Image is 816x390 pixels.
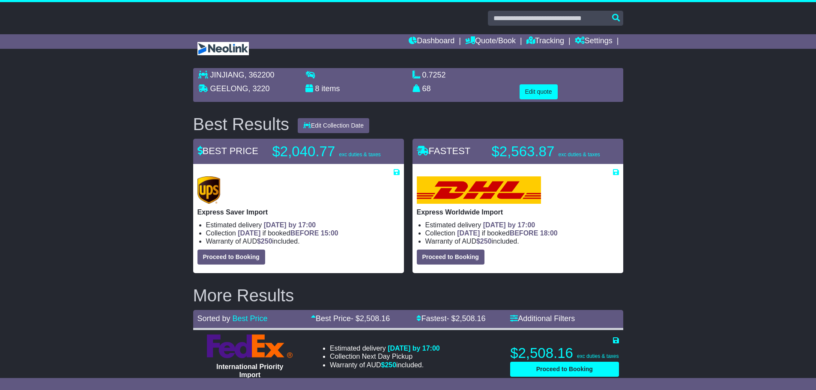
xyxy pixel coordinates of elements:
h2: More Results [193,286,623,305]
span: International Priority Import [216,363,283,378]
img: DHL: Express Worldwide Import [417,176,541,204]
span: [DATE] by 17:00 [264,221,316,229]
button: Edit quote [520,84,558,99]
span: BEFORE [510,229,538,237]
button: Proceed to Booking [197,250,265,265]
img: FedEx Express: International Priority Import [207,334,293,358]
span: items [322,84,340,93]
a: Best Price [233,314,268,323]
span: $ [476,238,492,245]
span: [DATE] by 17:00 [483,221,535,229]
a: Additional Filters [510,314,575,323]
li: Collection [330,352,440,360]
span: , 3220 [248,84,270,93]
span: - $ [351,314,390,323]
span: JINJIANG [210,71,245,79]
span: exc duties & taxes [558,152,600,158]
span: 8 [315,84,320,93]
li: Warranty of AUD included. [425,237,619,245]
span: 250 [480,238,492,245]
li: Estimated delivery [206,221,400,229]
span: exc duties & taxes [577,353,619,359]
p: Express Worldwide Import [417,208,619,216]
span: FASTEST [417,146,471,156]
span: exc duties & taxes [339,152,380,158]
span: 2,508.16 [456,314,486,323]
span: 250 [385,361,396,369]
a: Fastest- $2,508.16 [416,314,485,323]
span: 68 [422,84,431,93]
span: BEST PRICE [197,146,258,156]
li: Warranty of AUD included. [330,361,440,369]
span: Sorted by [197,314,230,323]
a: Best Price- $2,508.16 [311,314,390,323]
span: 2,508.16 [360,314,390,323]
span: 250 [261,238,272,245]
a: Dashboard [409,34,454,49]
span: $ [257,238,272,245]
p: $2,563.87 [492,143,600,160]
li: Collection [425,229,619,237]
button: Edit Collection Date [298,118,369,133]
button: Proceed to Booking [417,250,484,265]
a: Tracking [526,34,564,49]
p: $2,040.77 [272,143,381,160]
a: Quote/Book [465,34,516,49]
p: Express Saver Import [197,208,400,216]
button: Proceed to Booking [510,362,619,377]
p: $2,508.16 [510,345,619,362]
li: Collection [206,229,400,237]
span: [DATE] [238,229,260,237]
span: BEFORE [290,229,319,237]
img: UPS (new): Express Saver Import [197,176,221,204]
span: - $ [447,314,486,323]
span: [DATE] [457,229,480,237]
span: GEELONG [210,84,248,93]
span: $ [381,361,397,369]
li: Warranty of AUD included. [206,237,400,245]
span: , 362200 [245,71,275,79]
a: Settings [575,34,613,49]
span: 0.7252 [422,71,446,79]
span: 15:00 [321,229,338,237]
li: Estimated delivery [330,344,440,352]
span: [DATE] by 17:00 [388,345,440,352]
li: Estimated delivery [425,221,619,229]
span: if booked [238,229,338,237]
span: if booked [457,229,557,237]
span: 18:00 [540,229,558,237]
div: Best Results [189,115,294,134]
span: Next Day Pickup [362,353,412,360]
